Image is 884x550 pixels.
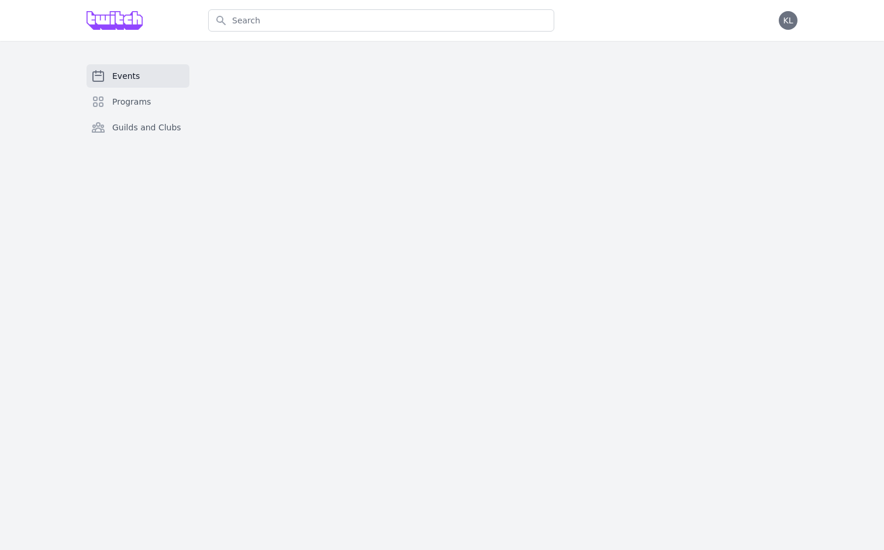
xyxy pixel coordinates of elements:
img: Grove [87,11,143,30]
span: KL [783,16,793,25]
button: KL [779,11,797,30]
span: Guilds and Clubs [112,122,181,133]
a: Events [87,64,189,88]
a: Programs [87,90,189,113]
nav: Sidebar [87,64,189,158]
a: Guilds and Clubs [87,116,189,139]
span: Events [112,70,140,82]
input: Search [208,9,554,32]
span: Programs [112,96,151,108]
